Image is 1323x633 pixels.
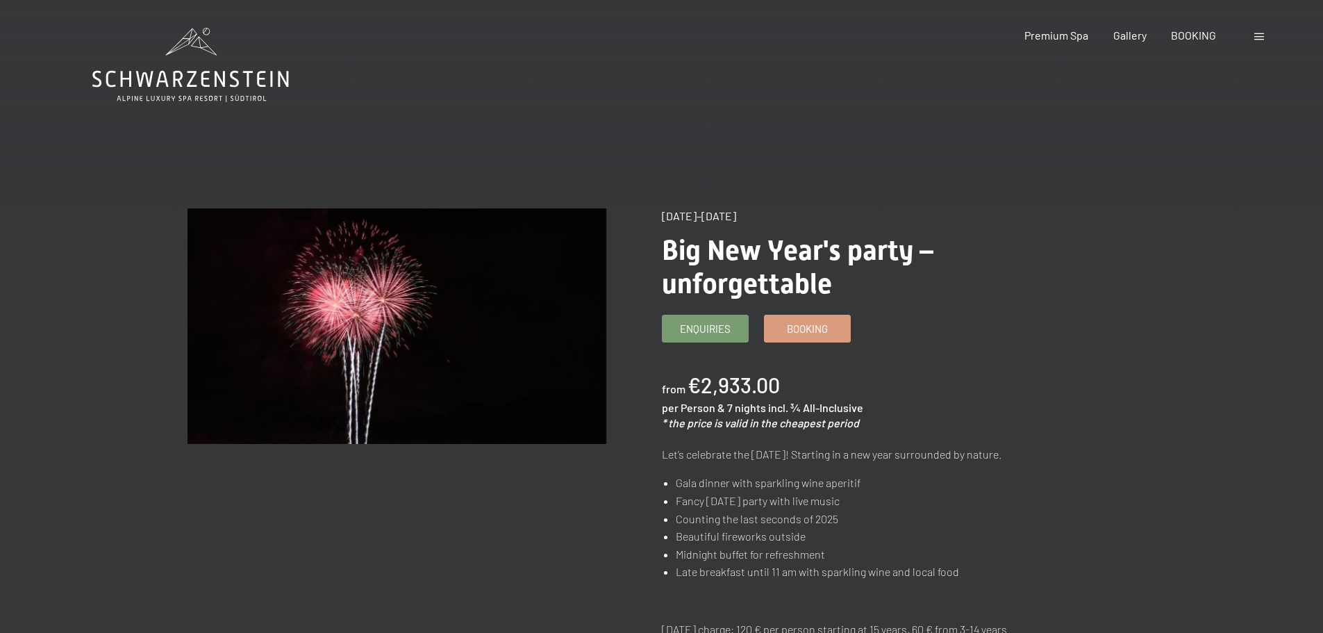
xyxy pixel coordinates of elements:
span: from [662,382,685,395]
li: Late breakfast until 11 am with sparkling wine and local food [676,563,1080,581]
a: Premium Spa [1024,28,1088,42]
a: BOOKING [1171,28,1216,42]
img: Big New Year's party – unforgettable [188,208,606,444]
span: 7 nights [727,401,766,414]
a: Enquiries [663,315,748,342]
p: Let’s celebrate the [DATE]! Starting in a new year surrounded by nature. [662,445,1081,463]
span: per Person & [662,401,725,414]
span: Booking [787,322,828,336]
li: Fancy [DATE] party with live music [676,492,1080,510]
a: Booking [765,315,850,342]
a: Gallery [1113,28,1147,42]
b: €2,933.00 [688,372,780,397]
li: Counting the last seconds of 2025 [676,510,1080,528]
em: * the price is valid in the cheapest period [662,416,859,429]
li: Gala dinner with sparkling wine aperitif [676,474,1080,492]
span: incl. ¾ All-Inclusive [768,401,863,414]
span: Big New Year's party – unforgettable [662,234,933,300]
li: Beautiful fireworks outside [676,527,1080,545]
span: [DATE]–[DATE] [662,209,736,222]
span: Enquiries [680,322,731,336]
li: Midnight buffet for refreshment [676,545,1080,564]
